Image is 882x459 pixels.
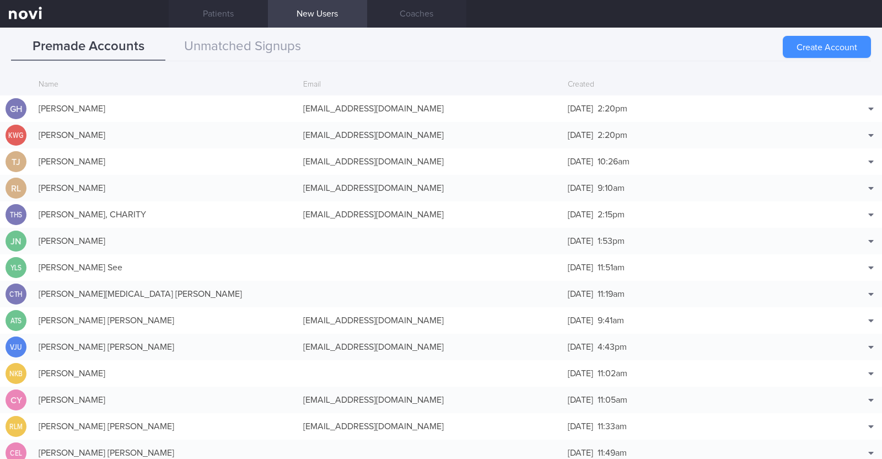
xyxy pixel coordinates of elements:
[33,257,298,279] div: [PERSON_NAME] See
[598,237,625,245] span: 1:53pm
[598,157,630,166] span: 10:26am
[298,415,562,437] div: [EMAIL_ADDRESS][DOMAIN_NAME]
[568,157,593,166] span: [DATE]
[33,336,298,358] div: [PERSON_NAME] [PERSON_NAME]
[33,415,298,437] div: [PERSON_NAME] [PERSON_NAME]
[598,316,624,325] span: 9:41am
[298,389,562,411] div: [EMAIL_ADDRESS][DOMAIN_NAME]
[298,74,562,95] div: Email
[568,210,593,219] span: [DATE]
[298,151,562,173] div: [EMAIL_ADDRESS][DOMAIN_NAME]
[33,309,298,332] div: [PERSON_NAME] [PERSON_NAME]
[7,284,25,305] div: CTH
[598,369,627,378] span: 11:02am
[562,74,827,95] div: Created
[33,204,298,226] div: [PERSON_NAME], CHARITY
[33,230,298,252] div: [PERSON_NAME]
[598,343,627,351] span: 4:43pm
[598,210,625,219] span: 2:15pm
[598,104,627,113] span: 2:20pm
[598,184,625,193] span: 9:10am
[33,362,298,385] div: [PERSON_NAME]
[568,263,593,272] span: [DATE]
[298,309,562,332] div: [EMAIL_ADDRESS][DOMAIN_NAME]
[7,363,25,385] div: NKB
[598,131,627,140] span: 2:20pm
[33,177,298,199] div: [PERSON_NAME]
[568,290,593,298] span: [DATE]
[6,231,26,252] div: JN
[298,98,562,120] div: [EMAIL_ADDRESS][DOMAIN_NAME]
[568,104,593,113] span: [DATE]
[783,36,871,58] button: Create Account
[598,422,627,431] span: 11:33am
[598,449,627,457] span: 11:49am
[7,204,25,226] div: THS
[7,257,25,279] div: YLS
[165,33,320,61] button: Unmatched Signups
[568,422,593,431] span: [DATE]
[568,343,593,351] span: [DATE]
[568,131,593,140] span: [DATE]
[33,389,298,411] div: [PERSON_NAME]
[33,74,298,95] div: Name
[33,283,298,305] div: [PERSON_NAME][MEDICAL_DATA] [PERSON_NAME]
[6,151,26,173] div: TJ
[298,336,562,358] div: [EMAIL_ADDRESS][DOMAIN_NAME]
[568,316,593,325] span: [DATE]
[598,396,627,404] span: 11:05am
[33,98,298,120] div: [PERSON_NAME]
[7,310,25,332] div: ATS
[568,396,593,404] span: [DATE]
[598,290,625,298] span: 11:19am
[6,98,26,120] div: GH
[11,33,165,61] button: Premade Accounts
[298,124,562,146] div: [EMAIL_ADDRESS][DOMAIN_NAME]
[568,184,593,193] span: [DATE]
[298,177,562,199] div: [EMAIL_ADDRESS][DOMAIN_NAME]
[568,369,593,378] span: [DATE]
[298,204,562,226] div: [EMAIL_ADDRESS][DOMAIN_NAME]
[7,337,25,358] div: VJU
[568,237,593,245] span: [DATE]
[33,124,298,146] div: [PERSON_NAME]
[6,389,26,411] div: CY
[7,125,25,146] div: KWG
[7,416,25,437] div: RLM
[598,263,625,272] span: 11:51am
[6,178,26,199] div: RL
[33,151,298,173] div: [PERSON_NAME]
[568,449,593,457] span: [DATE]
